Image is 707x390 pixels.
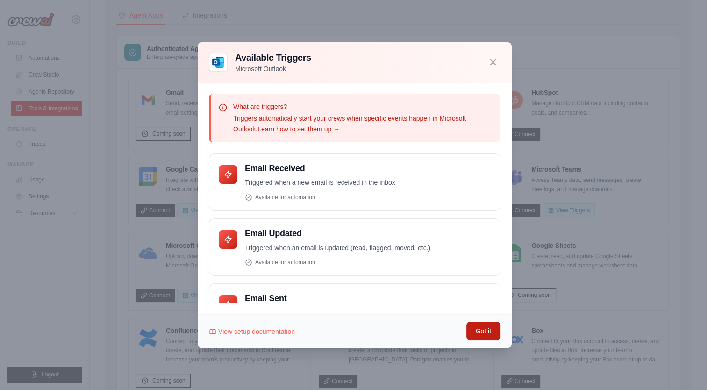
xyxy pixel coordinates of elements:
div: Available for automation [245,259,491,266]
h3: Available Triggers [235,51,311,64]
h4: Email Received [245,163,491,174]
button: Got it [466,322,500,340]
h4: Email Sent [245,293,491,304]
p: What are triggers? [233,102,493,111]
a: View setup documentation [209,327,295,336]
img: Microsoft Outlook [209,53,228,72]
p: Triggers automatically start your crews when specific events happen in Microsoft Outlook. [233,113,493,135]
p: Triggered when an email is updated (read, flagged, moved, etc.) [245,243,491,253]
p: Triggered when a new email is received in the inbox [245,177,491,188]
a: Learn how to set them up → [257,125,340,133]
span: View setup documentation [218,327,295,336]
div: Available for automation [245,194,491,201]
p: Microsoft Outlook [235,64,311,73]
h4: Email Updated [245,228,491,239]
